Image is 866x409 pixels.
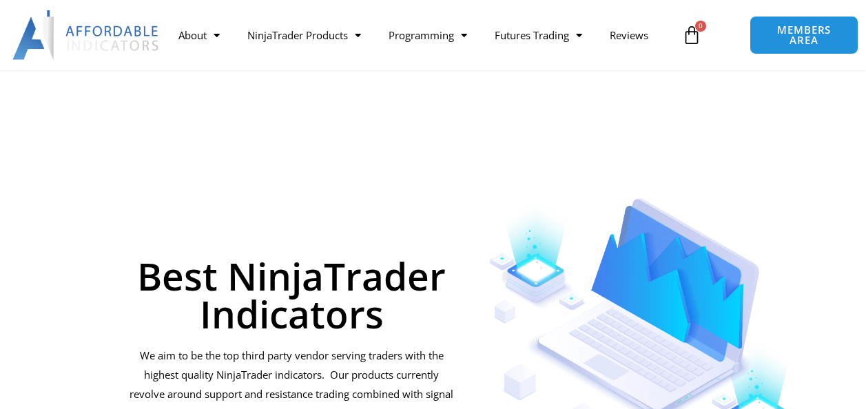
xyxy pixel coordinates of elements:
a: Programming [375,19,481,51]
a: MEMBERS AREA [750,16,858,54]
a: Futures Trading [481,19,596,51]
h1: Best NinjaTrader Indicators [127,257,456,333]
a: About [165,19,234,51]
nav: Menu [165,19,676,51]
span: 0 [695,21,706,32]
a: Reviews [596,19,662,51]
span: MEMBERS AREA [764,25,844,45]
img: LogoAI | Affordable Indicators – NinjaTrader [12,10,161,60]
a: 0 [661,15,722,55]
a: NinjaTrader Products [234,19,375,51]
